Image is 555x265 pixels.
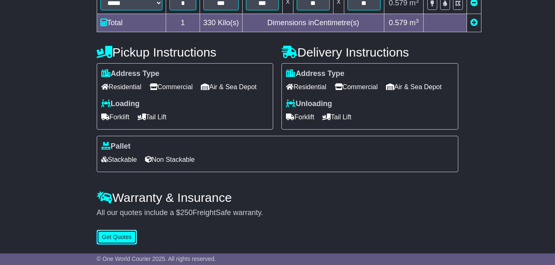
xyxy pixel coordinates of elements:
[200,14,242,32] td: Kilo(s)
[101,99,140,109] label: Loading
[101,142,131,151] label: Pallet
[335,80,378,93] span: Commercial
[150,80,193,93] span: Commercial
[286,69,344,78] label: Address Type
[180,208,193,217] span: 250
[286,99,332,109] label: Unloading
[410,19,419,27] span: m
[322,111,351,123] span: Tail Lift
[416,18,419,24] sup: 3
[281,45,458,59] h4: Delivery Instructions
[101,69,160,78] label: Address Type
[101,111,129,123] span: Forklift
[145,153,195,166] span: Non Stackable
[386,80,442,93] span: Air & Sea Depot
[101,80,141,93] span: Residential
[201,80,257,93] span: Air & Sea Depot
[286,111,314,123] span: Forklift
[242,14,384,32] td: Dimensions in Centimetre(s)
[470,19,478,27] a: Add new item
[97,256,216,262] span: © One World Courier 2025. All rights reserved.
[389,19,407,27] span: 0.579
[97,191,458,204] h4: Warranty & Insurance
[97,14,166,32] td: Total
[97,208,458,218] div: All our quotes include a $ FreightSafe warranty.
[97,45,274,59] h4: Pickup Instructions
[203,19,216,27] span: 330
[166,14,200,32] td: 1
[286,80,326,93] span: Residential
[101,153,137,166] span: Stackable
[97,230,137,244] button: Get Quotes
[138,111,167,123] span: Tail Lift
